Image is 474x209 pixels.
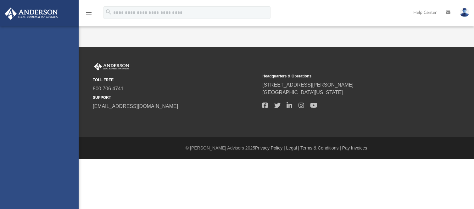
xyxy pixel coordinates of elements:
[105,8,112,15] i: search
[255,145,285,150] a: Privacy Policy |
[79,145,474,151] div: © [PERSON_NAME] Advisors 2025
[262,73,427,79] small: Headquarters & Operations
[93,77,258,83] small: TOLL FREE
[93,86,124,91] a: 800.706.4741
[286,145,299,150] a: Legal |
[300,145,341,150] a: Terms & Conditions |
[93,95,258,100] small: SUPPORT
[460,8,469,17] img: User Pic
[262,90,343,95] a: [GEOGRAPHIC_DATA][US_STATE]
[93,104,178,109] a: [EMAIL_ADDRESS][DOMAIN_NAME]
[3,8,60,20] img: Anderson Advisors Platinum Portal
[262,82,354,88] a: [STREET_ADDRESS][PERSON_NAME]
[85,9,92,16] i: menu
[85,12,92,16] a: menu
[342,145,367,150] a: Pay Invoices
[93,63,131,71] img: Anderson Advisors Platinum Portal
